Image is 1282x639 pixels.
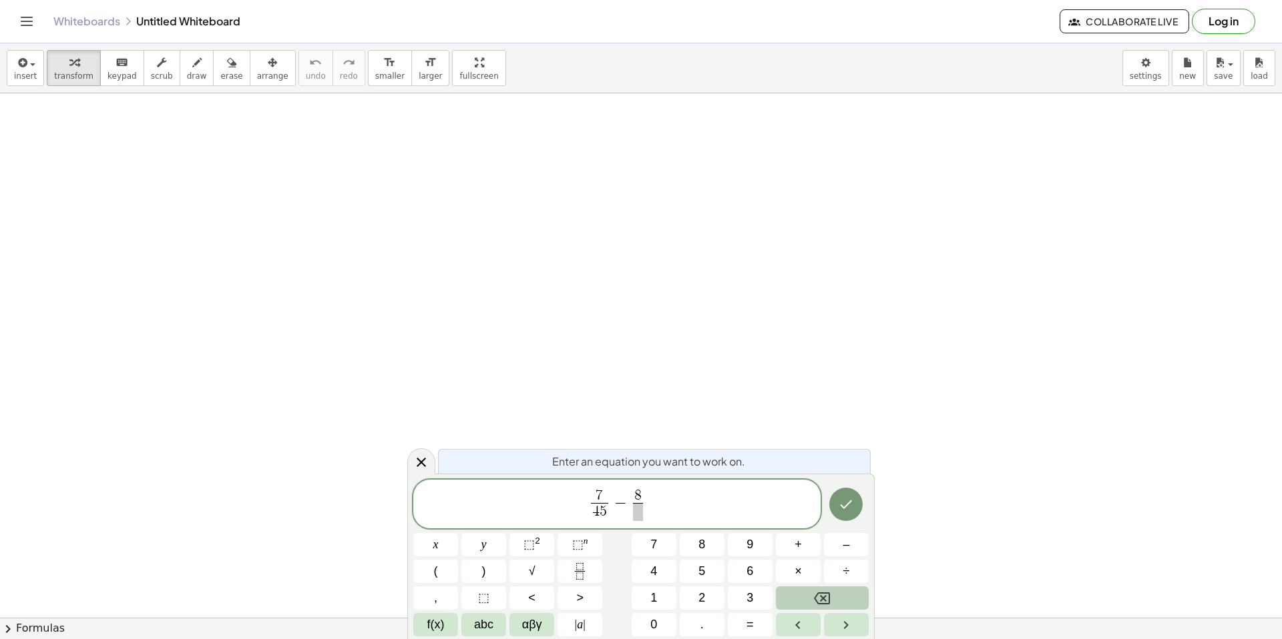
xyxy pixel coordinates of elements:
button: 7 [632,533,676,556]
i: redo [343,55,355,71]
button: Minus [824,533,869,556]
button: Greater than [558,586,602,610]
span: keypad [108,71,137,81]
span: settings [1130,71,1162,81]
button: Times [776,560,821,583]
button: Greek alphabet [509,613,554,636]
span: | [575,618,578,631]
span: 3 [746,589,753,607]
span: 7 [596,488,603,503]
button: Done [829,488,863,521]
button: settings [1122,50,1169,86]
button: Absolute value [558,613,602,636]
span: > [576,589,584,607]
span: insert [14,71,37,81]
span: 2 [698,589,705,607]
button: scrub [144,50,180,86]
span: – [843,536,849,554]
span: 0 [650,616,657,634]
span: 5 [698,562,705,580]
span: 9 [746,536,753,554]
span: Enter an equation you want to work on. [552,454,745,470]
button: Toggle navigation [16,11,37,32]
span: ) [482,562,486,580]
span: ( [434,562,438,580]
span: draw [187,71,207,81]
button: 8 [680,533,724,556]
span: ⬚ [572,538,584,551]
button: draw [180,50,214,86]
button: Backspace [776,586,869,610]
button: Left arrow [776,613,821,636]
button: insert [7,50,44,86]
button: 9 [728,533,773,556]
button: Squared [509,533,554,556]
span: . [700,616,704,634]
button: Right arrow [824,613,869,636]
span: fullscreen [459,71,498,81]
a: Whiteboards [53,15,120,28]
span: = [746,616,754,634]
i: undo [309,55,322,71]
button: Superscript [558,533,602,556]
button: Square root [509,560,554,583]
button: Functions [413,613,458,636]
span: x [433,536,439,554]
button: arrange [250,50,296,86]
button: redoredo [333,50,365,86]
button: ) [461,560,506,583]
span: Collaborate Live [1071,15,1178,27]
button: erase [213,50,250,86]
button: 4 [632,560,676,583]
sup: n [584,536,588,546]
span: αβγ [522,616,542,634]
button: load [1243,50,1275,86]
button: Placeholder [461,586,506,610]
button: fullscreen [452,50,505,86]
span: scrub [151,71,173,81]
button: undoundo [298,50,333,86]
span: 8 [634,488,642,503]
button: transform [47,50,101,86]
button: 3 [728,586,773,610]
span: load [1251,71,1268,81]
i: format_size [424,55,437,71]
button: x [413,533,458,556]
span: larger [419,71,442,81]
button: Equals [728,613,773,636]
span: new [1179,71,1196,81]
button: Alphabet [461,613,506,636]
span: 5 [600,504,607,519]
span: abc [474,616,493,634]
button: format_sizelarger [411,50,449,86]
span: + [795,536,802,554]
button: Divide [824,560,869,583]
button: y [461,533,506,556]
span: ÷ [843,562,850,580]
button: format_sizesmaller [368,50,412,86]
button: , [413,586,458,610]
span: 6 [746,562,753,580]
span: | [583,618,586,631]
span: 1 [650,589,657,607]
button: 0 [632,613,676,636]
button: Fraction [558,560,602,583]
button: Collaborate Live [1060,9,1189,33]
span: smaller [375,71,405,81]
span: undo [306,71,326,81]
span: erase [220,71,242,81]
span: save [1214,71,1233,81]
button: Less than [509,586,554,610]
sup: 2 [535,536,540,546]
span: y [481,536,487,554]
span: ⬚ [478,589,489,607]
span: < [528,589,536,607]
span: √ [529,562,536,580]
button: Plus [776,533,821,556]
span: f(x) [427,616,445,634]
button: 2 [680,586,724,610]
button: . [680,613,724,636]
span: 4 [592,504,600,519]
span: 7 [650,536,657,554]
span: transform [54,71,93,81]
